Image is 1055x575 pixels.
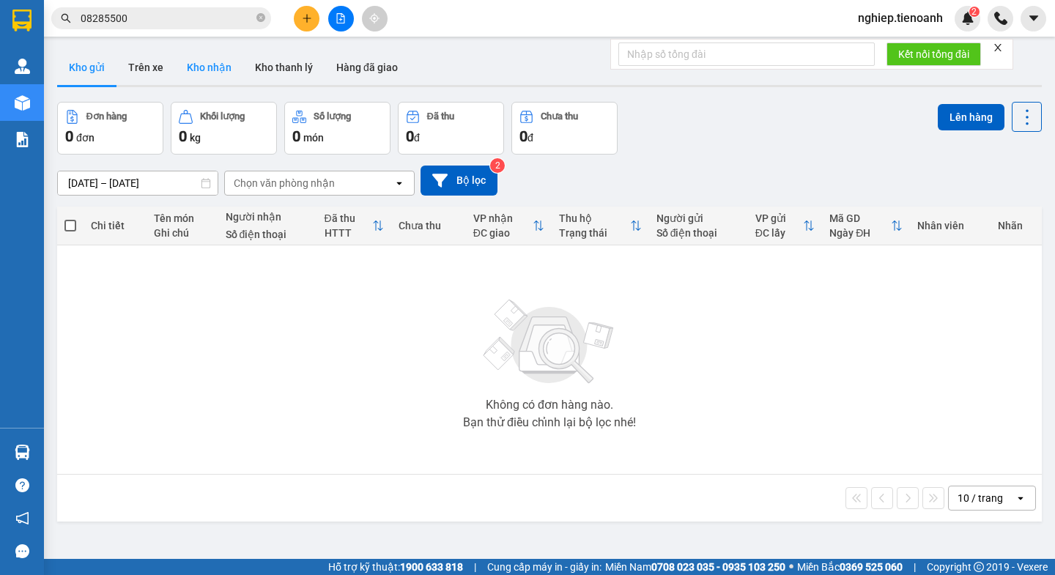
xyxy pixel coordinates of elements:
span: 0 [292,127,300,145]
button: caret-down [1021,6,1046,31]
span: message [15,544,29,558]
span: question-circle [15,478,29,492]
div: Nhân viên [917,220,982,231]
div: Trạng thái [559,227,630,239]
button: Kết nối tổng đài [886,42,981,66]
img: warehouse-icon [15,59,30,74]
span: caret-down [1027,12,1040,25]
span: 2 [971,7,977,17]
button: Khối lượng0kg [171,102,277,155]
span: 0 [65,127,73,145]
span: copyright [974,562,984,572]
div: Thu hộ [559,212,630,224]
div: Chưa thu [399,220,459,231]
span: Miền Nam [605,559,785,575]
span: aim [369,13,380,23]
button: Kho gửi [57,50,116,85]
strong: 1900 633 818 [400,561,463,573]
sup: 2 [490,158,505,173]
input: Nhập số tổng đài [618,42,875,66]
span: kg [190,132,201,144]
div: Số lượng [314,111,351,122]
button: Chưa thu0đ [511,102,618,155]
span: close-circle [256,13,265,22]
span: plus [302,13,312,23]
svg: open [1015,492,1026,504]
span: | [474,559,476,575]
div: Đơn hàng [86,111,127,122]
button: Kho thanh lý [243,50,325,85]
th: Toggle SortBy [748,207,823,245]
div: Tên món [154,212,211,224]
span: close [993,42,1003,53]
button: file-add [328,6,354,31]
span: file-add [336,13,346,23]
button: Bộ lọc [421,166,497,196]
div: HTTT [325,227,373,239]
button: Đã thu0đ [398,102,504,155]
svg: open [393,177,405,189]
div: Số điện thoại [656,227,741,239]
div: Ghi chú [154,227,211,239]
div: VP gửi [755,212,804,224]
span: Kết nối tổng đài [898,46,969,62]
span: Miền Bắc [797,559,903,575]
div: Số điện thoại [226,229,310,240]
div: Chọn văn phòng nhận [234,176,335,190]
button: Kho nhận [175,50,243,85]
div: Ngày ĐH [829,227,891,239]
div: Mã GD [829,212,891,224]
button: aim [362,6,388,31]
div: Chưa thu [541,111,578,122]
span: Cung cấp máy in - giấy in: [487,559,601,575]
th: Toggle SortBy [466,207,552,245]
sup: 2 [969,7,980,17]
span: ⚪️ [789,564,793,570]
div: Bạn thử điều chỉnh lại bộ lọc nhé! [463,417,636,429]
span: 0 [179,127,187,145]
span: 0 [519,127,527,145]
strong: 0708 023 035 - 0935 103 250 [651,561,785,573]
img: warehouse-icon [15,95,30,111]
span: món [303,132,324,144]
strong: 0369 525 060 [840,561,903,573]
th: Toggle SortBy [552,207,649,245]
input: Tìm tên, số ĐT hoặc mã đơn [81,10,253,26]
span: notification [15,511,29,525]
div: Đã thu [427,111,454,122]
span: đơn [76,132,95,144]
span: Hỗ trợ kỹ thuật: [328,559,463,575]
span: nghiep.tienoanh [846,9,955,27]
button: Số lượng0món [284,102,390,155]
button: Đơn hàng0đơn [57,102,163,155]
span: đ [414,132,420,144]
div: Đã thu [325,212,373,224]
span: | [914,559,916,575]
img: warehouse-icon [15,445,30,460]
img: phone-icon [994,12,1007,25]
div: Khối lượng [200,111,245,122]
div: ĐC giao [473,227,533,239]
span: 0 [406,127,414,145]
span: đ [527,132,533,144]
div: 10 / trang [958,491,1003,505]
th: Toggle SortBy [822,207,910,245]
img: logo-vxr [12,10,32,31]
div: Nhãn [998,220,1034,231]
img: solution-icon [15,132,30,147]
span: search [61,13,71,23]
button: plus [294,6,319,31]
div: Chi tiết [91,220,139,231]
div: VP nhận [473,212,533,224]
button: Hàng đã giao [325,50,410,85]
th: Toggle SortBy [317,207,392,245]
div: Người gửi [656,212,741,224]
img: svg+xml;base64,PHN2ZyBjbGFzcz0ibGlzdC1wbHVnX19zdmciIHhtbG5zPSJodHRwOi8vd3d3LnczLm9yZy8yMDAwL3N2Zy... [476,291,623,393]
button: Lên hàng [938,104,1004,130]
div: Không có đơn hàng nào. [486,399,613,411]
span: close-circle [256,12,265,26]
div: ĐC lấy [755,227,804,239]
img: icon-new-feature [961,12,974,25]
input: Select a date range. [58,171,218,195]
button: Trên xe [116,50,175,85]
